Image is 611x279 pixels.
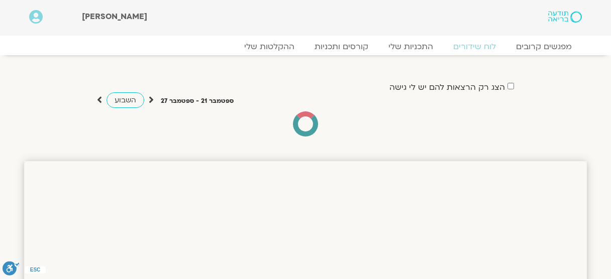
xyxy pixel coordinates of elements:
[506,42,582,52] a: מפגשים קרובים
[389,83,505,92] label: הצג רק הרצאות להם יש לי גישה
[82,11,147,22] span: [PERSON_NAME]
[29,42,582,52] nav: Menu
[115,95,136,105] span: השבוע
[161,96,234,106] p: ספטמבר 21 - ספטמבר 27
[107,92,144,108] a: השבוע
[378,42,443,52] a: התכניות שלי
[304,42,378,52] a: קורסים ותכניות
[443,42,506,52] a: לוח שידורים
[234,42,304,52] a: ההקלטות שלי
